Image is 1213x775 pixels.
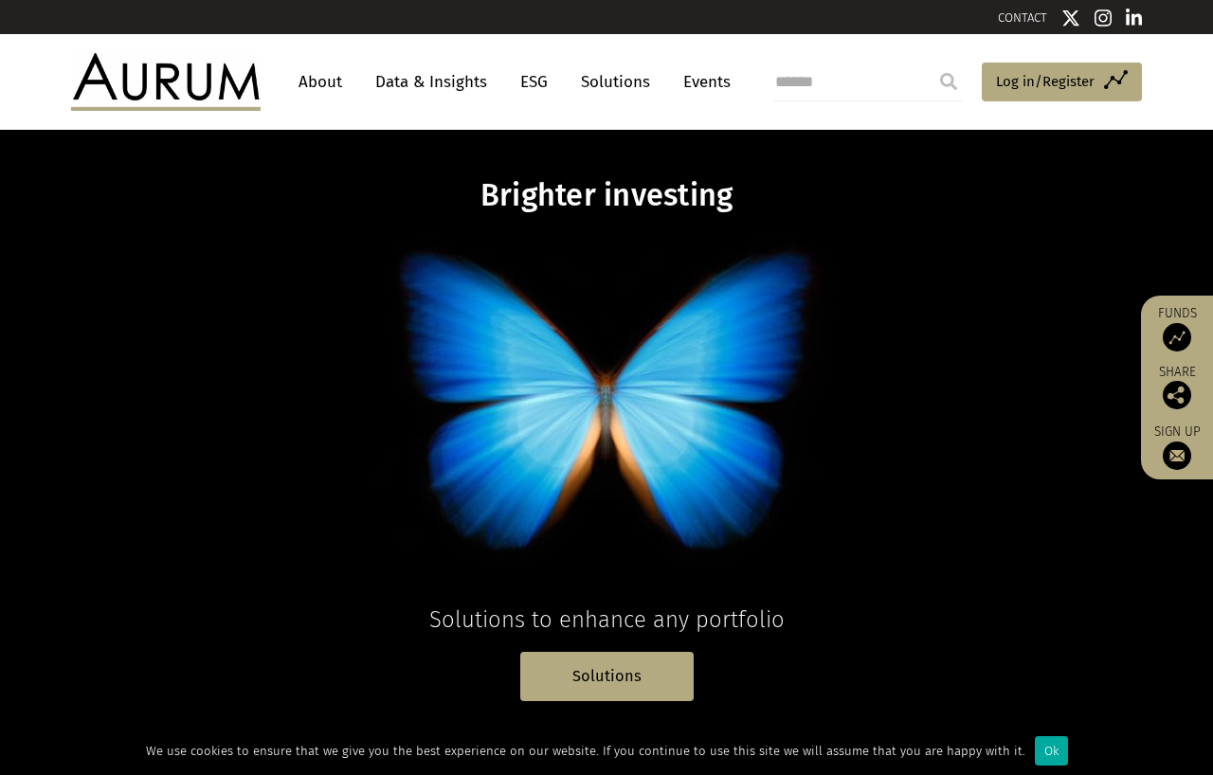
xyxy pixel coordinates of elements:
img: Instagram icon [1095,9,1112,27]
img: Linkedin icon [1126,9,1143,27]
a: Solutions [520,652,694,700]
div: Share [1150,366,1204,409]
a: Solutions [571,64,660,99]
img: Access Funds [1163,323,1191,351]
a: Sign up [1150,424,1204,470]
span: Solutions to enhance any portfolio [429,606,785,633]
img: Twitter icon [1061,9,1080,27]
span: Log in/Register [996,70,1095,93]
img: Sign up to our newsletter [1163,442,1191,470]
h1: Brighter investing [241,177,972,214]
a: ESG [511,64,557,99]
a: Events [674,64,731,99]
a: Funds [1150,305,1204,351]
a: Data & Insights [366,64,497,99]
a: Log in/Register [982,63,1142,102]
a: About [289,64,352,99]
a: CONTACT [998,10,1047,25]
input: Submit [930,63,968,100]
img: Aurum [71,53,261,110]
img: Share this post [1163,381,1191,409]
div: Ok [1035,736,1068,766]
